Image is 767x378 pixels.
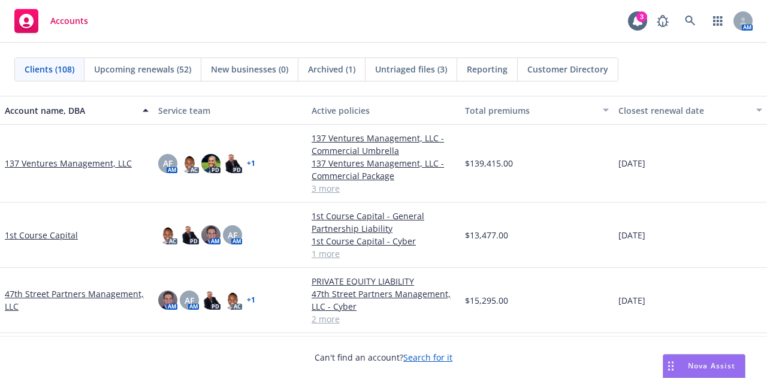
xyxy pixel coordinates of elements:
[5,157,132,170] a: 137 Ventures Management, LLC
[201,154,221,173] img: photo
[706,9,730,33] a: Switch app
[307,96,460,125] button: Active policies
[223,291,242,310] img: photo
[185,294,194,307] span: AF
[618,294,645,307] span: [DATE]
[201,291,221,310] img: photo
[180,154,199,173] img: photo
[312,182,455,195] a: 3 more
[375,63,447,75] span: Untriaged files (3)
[403,352,452,363] a: Search for it
[94,63,191,75] span: Upcoming renewals (52)
[663,355,678,377] div: Drag to move
[211,63,288,75] span: New businesses (0)
[618,229,645,241] span: [DATE]
[651,9,675,33] a: Report a Bug
[465,157,513,170] span: $139,415.00
[201,225,221,244] img: photo
[247,160,255,167] a: + 1
[465,294,508,307] span: $15,295.00
[10,4,93,38] a: Accounts
[308,63,355,75] span: Archived (1)
[312,210,455,235] a: 1st Course Capital - General Partnership Liability
[312,288,455,313] a: 47th Street Partners Management, LLC - Cyber
[163,157,173,170] span: AF
[663,354,745,378] button: Nova Assist
[312,157,455,182] a: 137 Ventures Management, LLC - Commercial Package
[312,247,455,260] a: 1 more
[460,96,614,125] button: Total premiums
[678,9,702,33] a: Search
[618,104,749,117] div: Closest renewal date
[527,63,608,75] span: Customer Directory
[312,132,455,157] a: 137 Ventures Management, LLC - Commercial Umbrella
[688,361,735,371] span: Nova Assist
[312,313,455,325] a: 2 more
[5,288,149,313] a: 47th Street Partners Management, LLC
[312,275,455,288] a: PRIVATE EQUITY LIABILITY
[25,63,74,75] span: Clients (108)
[228,229,237,241] span: AF
[180,225,199,244] img: photo
[465,229,508,241] span: $13,477.00
[467,63,508,75] span: Reporting
[153,96,307,125] button: Service team
[465,104,596,117] div: Total premiums
[158,225,177,244] img: photo
[614,96,767,125] button: Closest renewal date
[223,154,242,173] img: photo
[618,157,645,170] span: [DATE]
[315,351,452,364] span: Can't find an account?
[312,235,455,247] a: 1st Course Capital - Cyber
[247,297,255,304] a: + 1
[50,16,88,26] span: Accounts
[5,104,135,117] div: Account name, DBA
[158,104,302,117] div: Service team
[5,229,78,241] a: 1st Course Capital
[636,11,647,22] div: 3
[158,291,177,310] img: photo
[312,104,455,117] div: Active policies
